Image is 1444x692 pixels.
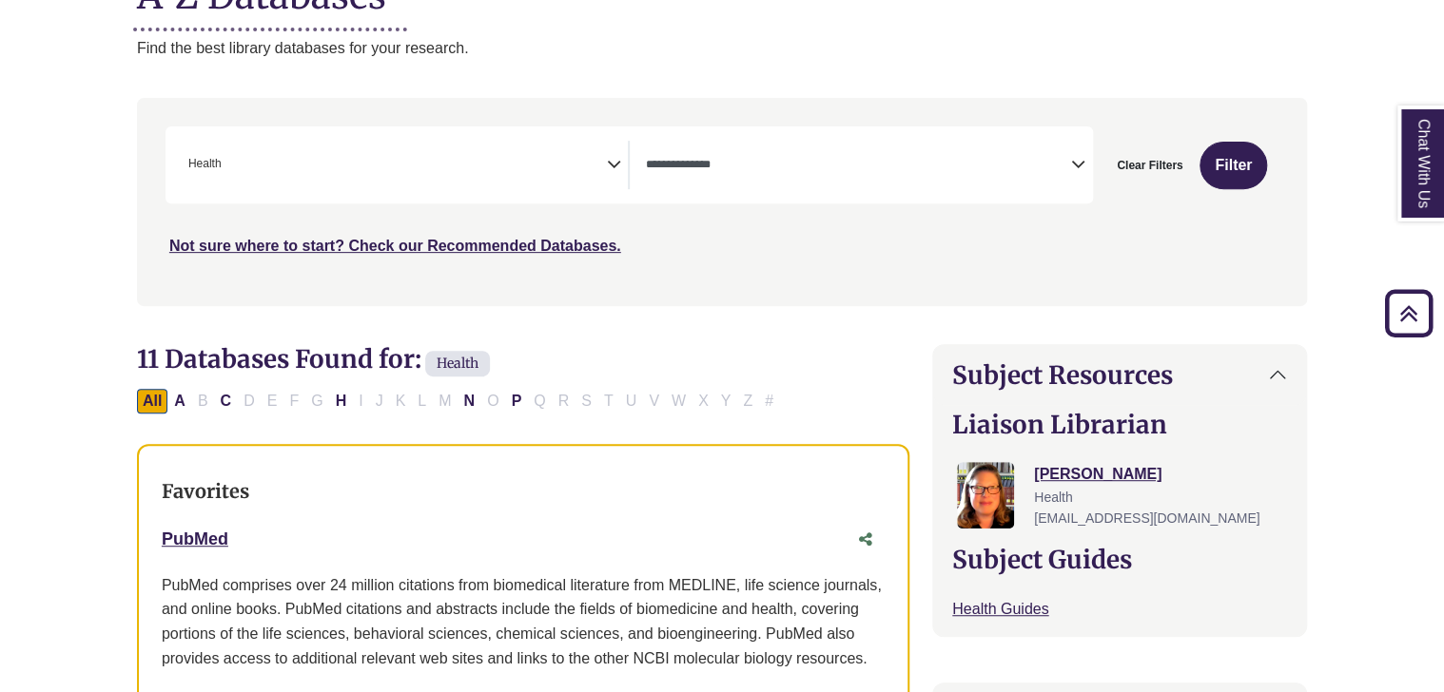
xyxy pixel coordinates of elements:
p: PubMed comprises over 24 million citations from biomedical literature from MEDLINE, life science ... [162,573,885,670]
button: Filter Results N [458,389,480,413]
a: Not sure where to start? Check our Recommended Databases. [169,238,621,254]
p: Find the best library databases for your research. [137,36,1307,61]
div: Alpha-list to filter by first letter of database name [137,392,781,408]
button: Subject Resources [933,345,1306,405]
h2: Subject Guides [952,545,1287,574]
textarea: Search [225,159,234,174]
a: Back to Top [1378,300,1439,326]
li: Health [181,155,222,173]
span: [EMAIL_ADDRESS][DOMAIN_NAME] [1034,510,1259,526]
span: Health [425,351,490,376]
a: PubMed [162,529,228,548]
button: Share this database [847,522,885,558]
button: Filter Results A [168,389,191,413]
button: Submit for Search Results [1200,142,1267,189]
nav: Search filters [137,98,1307,305]
button: Filter Results P [506,389,528,413]
button: All [137,389,167,413]
button: Clear Filters [1104,142,1195,189]
span: Health [188,155,222,173]
button: Filter Results H [330,389,353,413]
a: [PERSON_NAME] [1034,466,1161,482]
h3: Favorites [162,480,885,503]
span: Health [1034,490,1072,505]
h2: Liaison Librarian [952,410,1287,439]
button: Filter Results C [215,389,238,413]
a: Health Guides [952,601,1048,617]
span: 11 Databases Found for: [137,343,421,375]
img: Jessica Moore [957,462,1014,529]
textarea: Search [645,159,1071,174]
